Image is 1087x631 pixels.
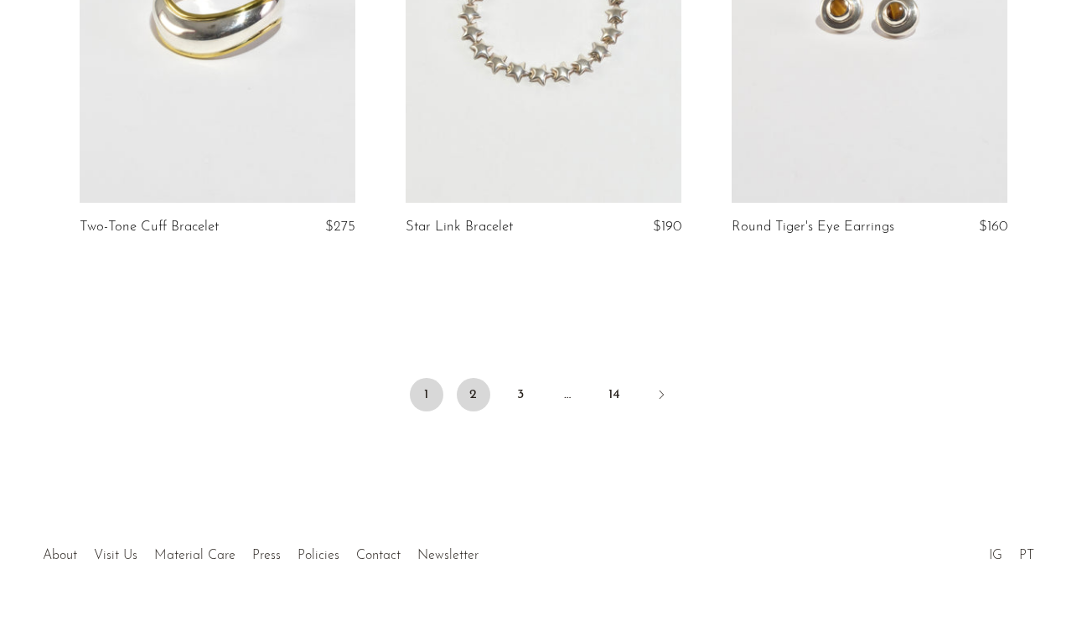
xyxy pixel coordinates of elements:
a: Material Care [154,549,236,562]
ul: Quick links [34,535,487,567]
a: Round Tiger's Eye Earrings [732,220,894,235]
a: Visit Us [94,549,137,562]
a: PT [1019,549,1034,562]
a: Two-Tone Cuff Bracelet [80,220,219,235]
a: Policies [298,549,339,562]
a: Next [644,378,678,415]
a: Contact [356,549,401,562]
a: About [43,549,77,562]
a: IG [989,549,1002,562]
ul: Social Medias [981,535,1043,567]
a: Press [252,549,281,562]
a: 2 [457,378,490,411]
span: $275 [325,220,355,234]
span: 1 [410,378,443,411]
span: … [551,378,584,411]
a: Star Link Bracelet [406,220,513,235]
a: 3 [504,378,537,411]
a: 14 [598,378,631,411]
span: $190 [653,220,681,234]
span: $160 [979,220,1007,234]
